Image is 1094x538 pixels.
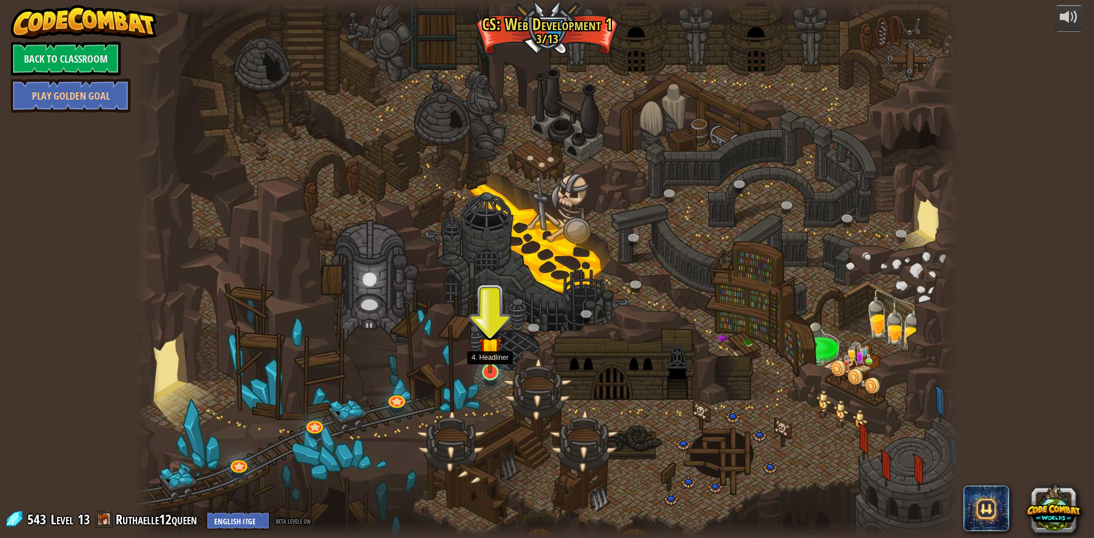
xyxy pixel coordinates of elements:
img: level-banner-started.png [479,323,501,373]
a: Ruthaelle12queen [116,510,201,528]
span: 13 [77,510,90,528]
img: CodeCombat - Learn how to code by playing a game [11,5,157,39]
a: Back to Classroom [11,42,121,76]
span: beta levels on [276,515,311,526]
span: 543 [27,510,50,528]
a: Play Golden Goal [11,79,130,113]
span: Level [51,510,74,529]
button: Adjust volume [1055,5,1083,32]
